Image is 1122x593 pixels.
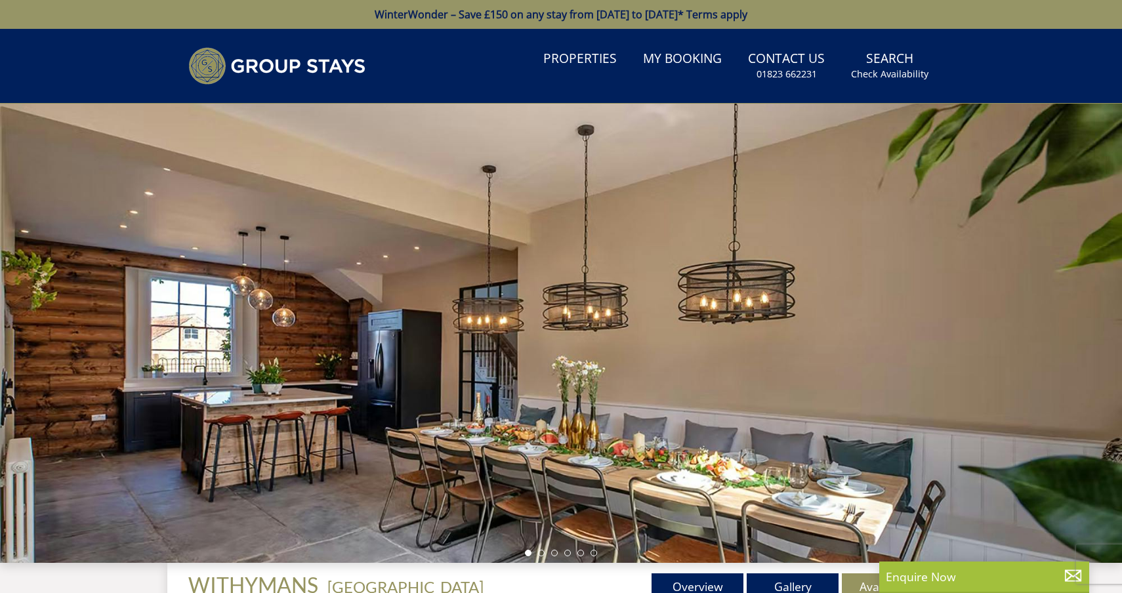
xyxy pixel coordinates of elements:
a: Properties [538,45,622,74]
img: Group Stays [188,47,365,85]
a: My Booking [638,45,727,74]
a: Contact Us01823 662231 [743,45,830,87]
small: Check Availability [851,68,928,81]
a: SearchCheck Availability [846,45,934,87]
p: Enquire Now [886,568,1083,585]
small: 01823 662231 [757,68,817,81]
